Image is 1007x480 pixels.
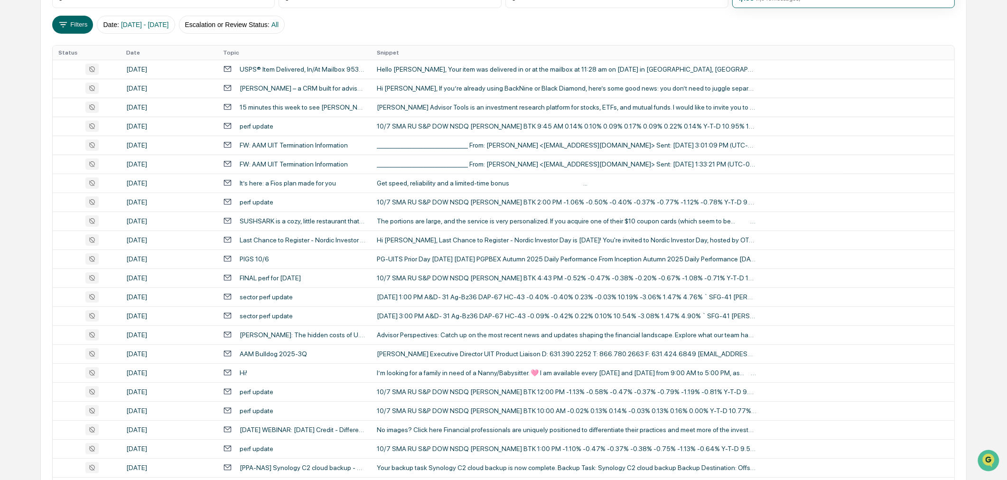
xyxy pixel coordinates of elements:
div: [DATE] [126,331,212,339]
div: PG-UITS Prior Day [DATE] [DATE] PGPBEX Autumn 2025 Daily Performance From Inception Autumn 2025 D... [377,255,756,263]
div: [PPA-NAS] Synology C2 cloud backup - Synology C2 cloud backup successful on PPA-NAS [240,464,365,471]
div: [DATE] [126,274,212,282]
div: FW: AAM UIT Termination Information [240,160,348,168]
img: 8933085812038_c878075ebb4cc5468115_72.jpg [20,73,37,90]
div: 🗄️ [69,195,76,203]
iframe: Open customer support [977,449,1002,474]
th: Topic [217,46,371,60]
a: 🗄️Attestations [65,190,121,207]
div: [DATE] [126,445,212,452]
div: [DATE] [126,198,212,206]
img: Rachel Stanley [9,120,25,135]
button: Filters [52,16,93,34]
div: perf update [240,445,273,452]
div: 10/7 SMA RU S&P DOW NSDQ [PERSON_NAME] BTK 4:43 PM -0.52% -0.47% -0.38% -0.20% -0.67% -1.08% -0.7... [377,274,756,282]
div: [PERSON_NAME]: The hidden costs of U.S. sanctions; How to calculate your LTC reserve [240,331,365,339]
div: sector perf update [240,312,293,320]
div: Start new chat [43,73,156,82]
div: Your backup task Synology C2 cloud backup is now complete. Backup Task: Synology C2 cloud backup ... [377,464,756,471]
div: [DATE] 3:00 PM A&D- 31 Ag-Bz36 DAP-67 HC-43 -0.09% -0.42% 0.22% 0.10% 10.54% -3.08% 1.47% 4.90% `... [377,312,756,320]
div: [DATE] [126,160,212,168]
div: [PERSON_NAME] – a CRM built for advisors (with BackNine + Black Diamond) [240,84,365,92]
div: The portions are large, and the service is very personalized. If you acquire one of their $10 cou... [377,217,756,225]
div: Last Chance to Register - Nordic Investor Day [240,236,365,244]
div: Hi [PERSON_NAME], Last Chance to Register - Nordic Investor Day is [DATE]! You're invited to Nord... [377,236,756,244]
div: Advisor Perspectives: Catch up on the most recent news and updates shaping the financial landscap... [377,331,756,339]
div: Hi! [240,369,247,377]
div: 10/7 SMA RU S&P DOW NSDQ [PERSON_NAME] BTK 9:45 AM 0.14% 0.10% 0.09% 0.17% 0.09% 0.22% 0.14% Y-T-... [377,122,756,130]
div: [DATE] [126,103,212,111]
span: • [79,155,82,162]
span: • [79,129,82,137]
span: [DATE] - [DATE] [121,21,169,28]
div: [DATE] [126,217,212,225]
span: [DATE] [84,155,103,162]
div: [PERSON_NAME] Advisor Tools is an investment research platform for stocks, ETFs, and mutual funds... [377,103,756,111]
button: Start new chat [161,75,173,87]
div: 15 minutes this week to see [PERSON_NAME] Advisor Tools? [240,103,365,111]
img: Rachel Stanley [9,146,25,161]
img: 1746055101610-c473b297-6a78-478c-a979-82029cc54cd1 [9,73,27,90]
div: perf update [240,407,273,415]
div: [DATE] [126,179,212,187]
div: FW: AAM UIT Termination Information [240,141,348,149]
div: FINAL perf for [DATE] [240,274,301,282]
div: Hi [PERSON_NAME], If you’re already using BackNine or Black Diamond, here’s some good news: you d... [377,84,756,92]
div: [DATE] [126,350,212,358]
div: It’s here: a Fios plan made for you [240,179,336,187]
div: No images? Click here Financial professionals are uniquely positioned to differentiate their prac... [377,426,756,434]
span: [DATE] [84,129,103,137]
span: Data Lookup [19,212,60,222]
span: [PERSON_NAME] [29,129,77,137]
div: ________________________________ From: [PERSON_NAME] <[EMAIL_ADDRESS][DOMAIN_NAME]> Sent: [DATE] ... [377,141,756,149]
div: [DATE] [126,388,212,396]
span: Attestations [78,194,118,203]
div: [DATE] WEBINAR: [DATE] Credit - Differentiating Your Practice with Alternatives [240,426,365,434]
a: 🔎Data Lookup [6,208,64,225]
div: 10/7 SMA RU S&P DOW NSDQ [PERSON_NAME] BTK 12:00 PM -1.13% -0.58% -0.47% -0.37% -0.79% -1.19% -0.... [377,388,756,396]
th: Snippet [371,46,954,60]
div: [DATE] [126,407,212,415]
div: 10/7 SMA RU S&P DOW NSDQ [PERSON_NAME] BTK 10:00 AM -0.02% 0.13% 0.14% -0.03% 0.13% 0.16% 0.00% Y... [377,407,756,415]
div: [PERSON_NAME] Executive Director UIT Product Liaison D: 631.390.2252 T: 866.780.2663 F: 631.424.6... [377,350,756,358]
div: Past conversations [9,105,64,113]
span: All [271,21,279,28]
div: [DATE] [126,293,212,301]
div: perf update [240,198,273,206]
div: [DATE] [126,84,212,92]
div: [DATE] 1:00 PM A&D- 31 Ag-Bz36 DAP-67 HC-43 -0.40% -0.40% 0.23% -0.03% 10.19% -3.06% 1.47% 4.76% ... [377,293,756,301]
span: [PERSON_NAME] [29,155,77,162]
div: ________________________________ From: [PERSON_NAME] <[EMAIL_ADDRESS][DOMAIN_NAME]> Sent: [DATE] ... [377,160,756,168]
button: Date:[DATE] - [DATE] [97,16,175,34]
div: 10/7 SMA RU S&P DOW NSDQ [PERSON_NAME] BTK 2:00 PM -1.06% -0.50% -0.40% -0.37% -0.77% -1.12% -0.7... [377,198,756,206]
a: Powered byPylon [67,235,115,242]
div: [DATE] [126,426,212,434]
div: Hello [PERSON_NAME], Your item was delivered in or at the mailbox at 11:28 am on [DATE] in [GEOGR... [377,65,756,73]
div: I’m looking for a family in need of a Nanny/Babysitter. 🩷 I am available every [DATE] and [DATE] ... [377,369,756,377]
div: [DATE] [126,236,212,244]
p: How can we help? [9,20,173,35]
div: SUSHSARK is a cozy, little restaurant that specializes in sushi... [240,217,365,225]
div: [DATE] [126,464,212,471]
div: AAM Bulldog 2025-3Q [240,350,307,358]
div: [DATE] [126,65,212,73]
div: [DATE] [126,141,212,149]
div: [DATE] [126,122,212,130]
th: Date [121,46,217,60]
div: We're available if you need us! [43,82,131,90]
th: Status [53,46,121,60]
button: Escalation or Review Status:All [179,16,285,34]
button: See all [147,103,173,115]
div: 🔎 [9,213,17,221]
div: 10/7 SMA RU S&P DOW NSDQ [PERSON_NAME] BTK 1:00 PM -1.10% -0.47% -0.37% -0.38% -0.75% -1.13% -0.6... [377,445,756,452]
div: perf update [240,122,273,130]
div: PIGS 10/6 [240,255,269,263]
div: USPS® Item Delivered, In/At Mailbox 9534614803365276390921 [240,65,365,73]
div: Get speed, reliability and a limited-time bonus ͏‌ ͏‌ ͏‌ ͏‌ ͏‌ ͏‌ ͏‌ ͏‌ ͏‌ ‌ ͏‌ ͏‌ ͏‌ ͏‌ ͏‌ ͏‌ ͏‌... [377,179,756,187]
div: [DATE] [126,312,212,320]
a: 🖐️Preclearance [6,190,65,207]
div: [DATE] [126,255,212,263]
div: 🖐️ [9,195,17,203]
